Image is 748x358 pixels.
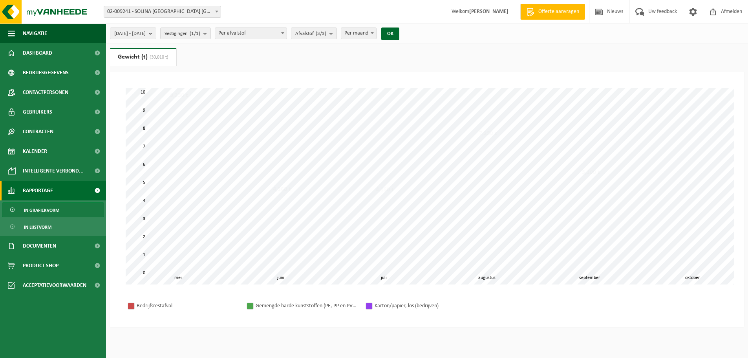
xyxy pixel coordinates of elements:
[381,28,399,40] button: OK
[23,83,68,102] span: Contactpersonen
[110,28,156,39] button: [DATE] - [DATE]
[104,6,221,17] span: 02-009241 - SOLINA BELGIUM NV/AG - IZEGEM
[23,122,53,141] span: Contracten
[477,130,499,138] div: 7,250 t
[295,28,326,40] span: Afvalstof
[341,28,377,39] span: Per maand
[469,9,508,15] strong: [PERSON_NAME]
[23,24,47,43] span: Navigatie
[23,161,84,181] span: Intelligente verbond...
[165,28,200,40] span: Vestigingen
[148,55,168,60] span: (30,010 t)
[23,102,52,122] span: Gebruikers
[23,43,52,63] span: Dashboard
[114,28,146,40] span: [DATE] - [DATE]
[375,301,477,311] div: Karton/papier, los (bedrijven)
[2,202,104,217] a: In grafiekvorm
[520,4,585,20] a: Offerte aanvragen
[24,203,59,218] span: In grafiekvorm
[341,28,376,39] span: Per maand
[2,219,104,234] a: In lijstvorm
[215,28,287,39] span: Per afvalstof
[215,28,287,39] span: Per afvalstof
[168,92,190,99] div: 9,350 t
[24,220,51,235] span: In lijstvorm
[23,181,53,200] span: Rapportage
[316,31,326,36] count: (3/3)
[580,169,602,176] div: 5,100 t
[23,63,69,83] span: Bedrijfsgegevens
[271,185,293,193] div: 4,160 t
[160,28,211,39] button: Vestigingen(1/1)
[23,275,86,295] span: Acceptatievoorwaarden
[23,256,59,275] span: Product Shop
[190,31,200,36] count: (1/1)
[536,8,581,16] span: Offerte aanvragen
[137,301,239,311] div: Bedrijfsrestafval
[110,48,176,66] a: Gewicht (t)
[104,6,221,18] span: 02-009241 - SOLINA BELGIUM NV/AG - IZEGEM
[256,301,358,311] div: Gemengde harde kunststoffen (PE, PP en PVC), recycleerbaar (industrieel)
[291,28,337,39] button: Afvalstof(3/3)
[23,141,47,161] span: Kalender
[374,186,396,194] div: 4,150 t
[23,236,56,256] span: Documenten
